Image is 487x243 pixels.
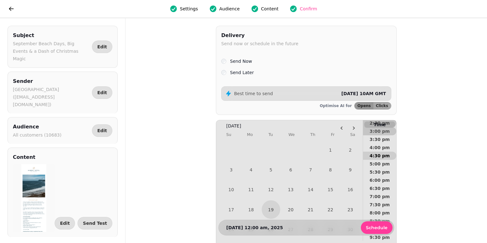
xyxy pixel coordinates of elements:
[281,200,301,219] button: Wednesday, August 20th, 2025
[363,127,396,135] button: 3:00 pm
[5,3,18,15] button: go back
[363,168,396,176] button: 5:30 pm
[83,221,107,225] span: Send Test
[341,91,386,96] span: [DATE] 10AM GMT
[363,184,396,192] button: 6:30 pm
[363,233,396,241] button: 9:30 pm
[261,160,281,180] button: Tuesday, August 5th, 2025
[97,45,107,49] span: Edit
[363,176,396,184] button: 6:00 pm
[368,219,391,223] span: 8:30 pm
[97,128,107,133] span: Edit
[262,200,280,219] button: Today, Tuesday, August 19th, 2025, selected
[301,160,320,180] button: Thursday, August 7th, 2025
[301,180,320,200] button: Thursday, August 14th, 2025
[368,129,391,133] span: 3:00 pm
[269,129,273,140] th: Tuesday
[368,137,391,142] span: 3:30 pm
[78,217,112,229] button: Send Test
[363,192,396,201] button: 7:00 pm
[241,160,261,180] button: Monday, August 4th, 2025
[368,145,391,150] span: 4:00 pm
[234,90,273,97] p: Best time to send
[368,178,391,182] span: 6:00 pm
[376,104,388,108] span: Clicks
[92,40,112,53] button: Edit
[13,31,89,40] h2: Subject
[320,200,340,219] button: Friday, August 22nd, 2025
[230,69,254,76] label: Send Later
[226,224,283,231] p: [DATE] 12:00 am, 2025
[288,129,295,140] th: Wednesday
[363,152,396,160] button: 4:30 pm
[97,90,107,95] span: Edit
[13,131,62,139] p: All customers (10683)
[363,201,396,209] button: 7:30 pm
[320,160,340,180] button: Friday, August 8th, 2025
[363,209,396,217] button: 8:00 pm
[340,200,360,219] button: Saturday, August 23rd, 2025
[363,160,396,168] button: 5:00 pm
[219,6,240,12] span: Audience
[348,123,359,133] button: Go to the Next Month
[221,200,241,219] button: Sunday, August 17th, 2025
[247,129,253,140] th: Monday
[331,129,334,140] th: Friday
[226,123,241,129] span: [DATE]
[368,186,391,191] span: 6:30 pm
[368,211,391,215] span: 8:00 pm
[281,180,301,200] button: Wednesday, August 13th, 2025
[340,160,360,180] button: Saturday, August 9th, 2025
[368,202,391,207] span: 7:30 pm
[368,235,391,240] span: 9:30 pm
[63,218,199,228] p: As close as it gets . . .
[241,200,261,219] button: Monday, August 18th, 2025
[357,104,371,108] span: Opens
[301,200,320,219] button: Thursday, August 21st, 2025
[180,6,198,12] span: Settings
[261,180,281,200] button: Tuesday, August 12th, 2025
[368,194,391,199] span: 7:00 pm
[226,129,231,140] th: Sunday
[363,135,396,143] button: 3:30 pm
[363,143,396,152] button: 4:00 pm
[368,121,391,125] span: 2:30 pm
[320,180,340,200] button: Friday, August 15th, 2025
[373,102,391,109] button: Clicks
[363,119,396,127] button: 2:30 pm
[92,86,112,99] button: Edit
[261,6,279,12] span: Content
[13,77,89,86] h2: Sender
[92,124,112,137] button: Edit
[13,86,89,108] p: [GEOGRAPHIC_DATA] ([EMAIL_ADDRESS][DOMAIN_NAME])
[221,31,298,40] h2: Delivery
[363,217,396,225] button: 8:30 pm
[368,154,391,158] span: 4:30 pm
[368,170,391,174] span: 5:30 pm
[241,180,261,200] button: Monday, August 11th, 2025
[355,102,373,109] button: Opens
[221,40,298,47] p: Send now or schedule in the future
[13,40,89,62] p: September Beach Days, Big Events & a Dash of Christmas Magic
[340,180,360,200] button: Saturday, August 16th, 2025
[230,57,252,65] label: Send Now
[221,160,241,180] button: Sunday, August 3rd, 2025
[55,217,75,229] button: Edit
[368,162,391,166] span: 5:00 pm
[281,160,301,180] button: Wednesday, August 6th, 2025
[310,129,315,140] th: Thursday
[300,6,317,12] span: Confirm
[221,180,241,200] button: Sunday, August 10th, 2025
[320,103,352,108] p: Optimise AI for
[361,221,393,234] button: Schedule
[350,129,355,140] th: Saturday
[320,140,340,160] button: Friday, August 1st, 2025
[13,153,35,162] h2: Content
[340,140,360,160] button: Saturday, August 2nd, 2025
[13,122,62,131] h2: Audience
[366,225,388,230] span: Schedule
[336,123,347,133] button: Go to the Previous Month
[60,221,70,225] span: Edit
